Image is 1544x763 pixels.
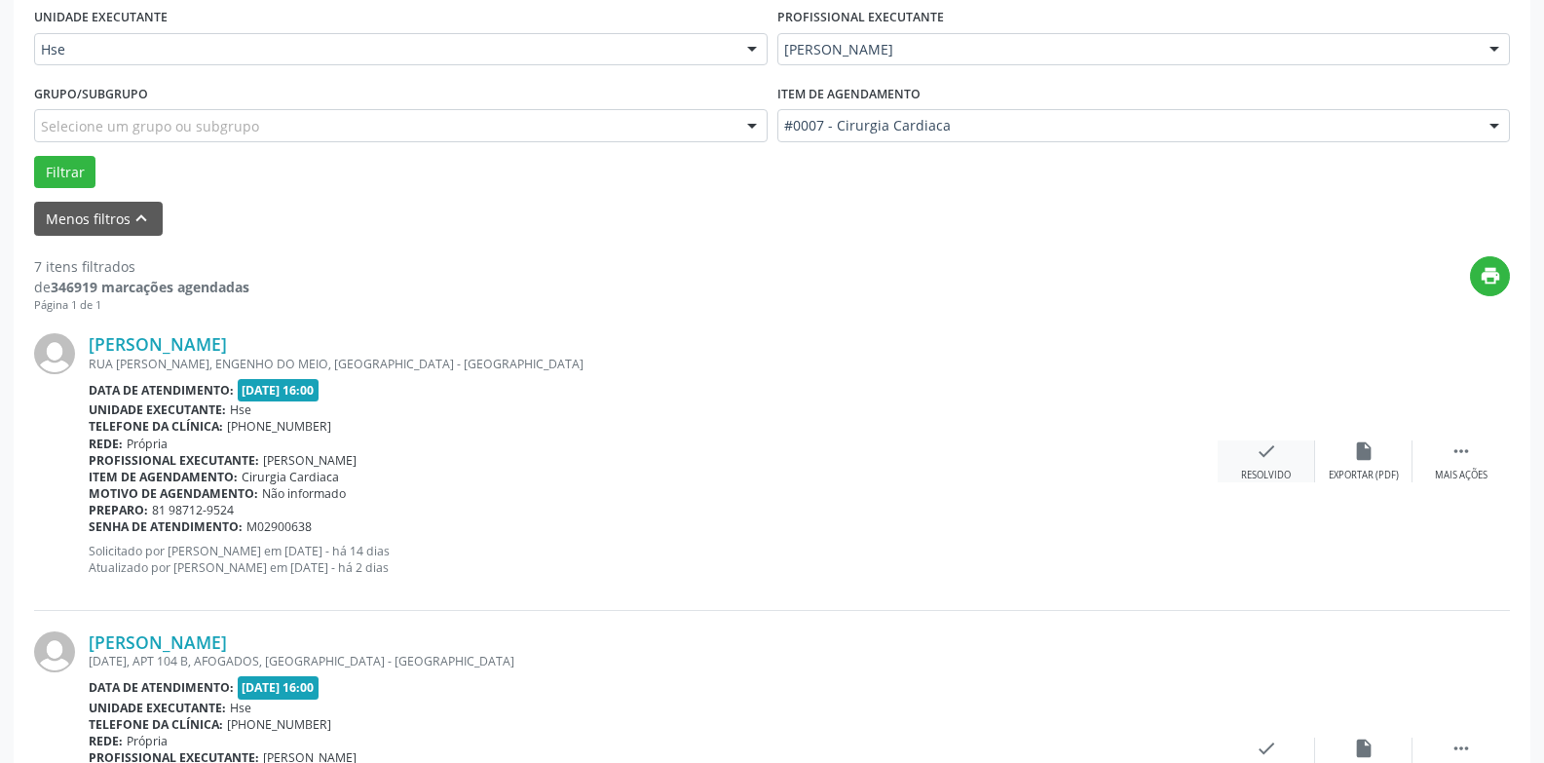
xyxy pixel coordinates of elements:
[238,379,320,401] span: [DATE] 16:00
[1470,256,1510,296] button: print
[89,436,123,452] b: Rede:
[784,40,1471,59] span: [PERSON_NAME]
[89,733,123,749] b: Rede:
[1450,440,1472,462] i: 
[777,3,944,33] label: PROFISSIONAL EXECUTANTE
[246,518,312,535] span: M02900638
[34,202,163,236] button: Menos filtroskeyboard_arrow_up
[41,116,259,136] span: Selecione um grupo ou subgrupo
[89,452,259,469] b: Profissional executante:
[238,676,320,699] span: [DATE] 16:00
[89,333,227,355] a: [PERSON_NAME]
[242,469,339,485] span: Cirurgia Cardiaca
[89,700,226,716] b: Unidade executante:
[89,631,227,653] a: [PERSON_NAME]
[131,208,152,229] i: keyboard_arrow_up
[89,679,234,696] b: Data de atendimento:
[41,40,728,59] span: Hse
[1353,738,1375,759] i: insert_drive_file
[89,382,234,399] b: Data de atendimento:
[89,518,243,535] b: Senha de atendimento:
[127,436,168,452] span: Própria
[1450,738,1472,759] i: 
[89,356,1218,372] div: RUA [PERSON_NAME], ENGENHO DO MEIO, [GEOGRAPHIC_DATA] - [GEOGRAPHIC_DATA]
[34,256,249,277] div: 7 itens filtrados
[777,79,921,109] label: Item de agendamento
[1435,469,1488,482] div: Mais ações
[34,277,249,297] div: de
[1480,265,1501,286] i: print
[152,502,234,518] span: 81 98712-9524
[34,333,75,374] img: img
[230,700,251,716] span: Hse
[51,278,249,296] strong: 346919 marcações agendadas
[127,733,168,749] span: Própria
[34,79,148,109] label: Grupo/Subgrupo
[227,716,331,733] span: [PHONE_NUMBER]
[89,401,226,418] b: Unidade executante:
[34,297,249,314] div: Página 1 de 1
[1256,738,1277,759] i: check
[1353,440,1375,462] i: insert_drive_file
[89,502,148,518] b: Preparo:
[227,418,331,435] span: [PHONE_NUMBER]
[34,156,95,189] button: Filtrar
[89,485,258,502] b: Motivo de agendamento:
[89,469,238,485] b: Item de agendamento:
[34,631,75,672] img: img
[89,418,223,435] b: Telefone da clínica:
[784,116,1471,135] span: #0007 - Cirurgia Cardiaca
[262,485,346,502] span: Não informado
[1241,469,1291,482] div: Resolvido
[34,3,168,33] label: UNIDADE EXECUTANTE
[1256,440,1277,462] i: check
[1329,469,1399,482] div: Exportar (PDF)
[89,653,1218,669] div: [DATE], APT 104 B, AFOGADOS, [GEOGRAPHIC_DATA] - [GEOGRAPHIC_DATA]
[89,716,223,733] b: Telefone da clínica:
[263,452,357,469] span: [PERSON_NAME]
[89,543,1218,576] p: Solicitado por [PERSON_NAME] em [DATE] - há 14 dias Atualizado por [PERSON_NAME] em [DATE] - há 2...
[230,401,251,418] span: Hse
